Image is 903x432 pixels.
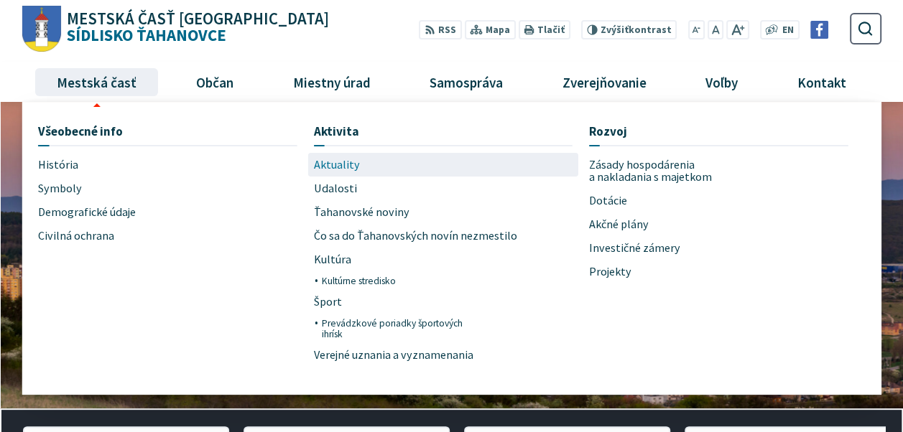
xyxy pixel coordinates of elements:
[322,314,478,343] a: Prevádzkové poriadky športových ihrísk
[589,189,848,213] a: Dotácie
[589,260,631,284] span: Projekty
[38,200,202,224] a: Demografické údaje
[708,20,723,39] button: Nastaviť pôvodnú veľkosť písma
[424,62,508,101] span: Samospráva
[688,20,705,39] button: Zmenšiť veľkosť písma
[38,153,202,177] a: História
[589,189,627,213] span: Dotácie
[314,290,342,314] span: Šport
[419,20,461,39] a: RSS
[778,23,797,38] a: EN
[589,213,753,237] a: Akčné plány
[314,177,573,200] a: Udalosti
[314,177,357,200] span: Udalosti
[589,213,649,237] span: Akčné plány
[322,271,478,290] a: Kultúrne stredisko
[61,11,329,44] h1: Sídlisko Ťahanovce
[172,62,257,101] a: Občan
[38,224,202,248] a: Civilná ochrana
[269,62,394,101] a: Miestny úrad
[405,62,527,101] a: Samospráva
[700,62,744,101] span: Voľby
[22,6,328,52] a: Logo Sídlisko Ťahanovce, prejsť na domovskú stránku.
[38,177,82,200] span: Symboly
[537,24,565,36] span: Tlačiť
[782,23,794,38] span: EN
[190,62,239,101] span: Občan
[67,11,329,27] span: Mestská časť [GEOGRAPHIC_DATA]
[38,118,123,145] span: Všeobecné info
[314,118,359,145] span: Aktivita
[792,62,851,101] span: Kontakt
[538,62,670,101] a: Zverejňovanie
[557,62,652,101] span: Zverejňovanie
[314,118,573,145] a: Aktivita
[322,271,396,290] span: Kultúrne stredisko
[681,62,761,101] a: Voľby
[314,200,409,224] span: Ťahanovské noviny
[314,344,478,367] a: Verejné uznania a vyznamenania
[589,237,753,260] a: Investičné zámery
[589,260,753,284] a: Projekty
[314,153,360,177] span: Aktuality
[773,62,870,101] a: Kontakt
[314,290,478,314] a: Šport
[589,118,627,145] span: Rozvoj
[438,23,456,38] span: RSS
[314,200,478,224] a: Ťahanovské noviny
[726,20,749,39] button: Zväčšiť veľkosť písma
[601,24,629,36] span: Zvýšiť
[22,6,61,52] img: Prejsť na domovskú stránku
[38,224,114,248] span: Civilná ochrana
[810,21,828,39] img: Prejsť na Facebook stránku
[314,248,351,271] span: Kultúra
[486,23,510,38] span: Mapa
[314,224,517,248] span: Čo sa do Ťahanovských novín nezmestilo
[38,118,297,145] a: Všeobecné info
[601,24,672,36] span: kontrast
[581,20,677,39] button: Zvýšiťkontrast
[589,237,680,260] span: Investičné zámery
[38,200,136,224] span: Demografické údaje
[38,177,202,200] a: Symboly
[314,153,573,177] a: Aktuality
[52,62,142,101] span: Mestská časť
[314,248,478,271] a: Kultúra
[464,20,515,39] a: Mapa
[33,62,161,101] a: Mestská časť
[314,224,573,248] a: Čo sa do Ťahanovských novín nezmestilo
[314,344,473,367] span: Verejné uznania a vyznamenania
[589,153,753,189] a: Zásady hospodárenia a nakladania s majetkom
[287,62,376,101] span: Miestny úrad
[589,118,848,145] a: Rozvoj
[518,20,570,39] button: Tlačiť
[38,153,78,177] span: História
